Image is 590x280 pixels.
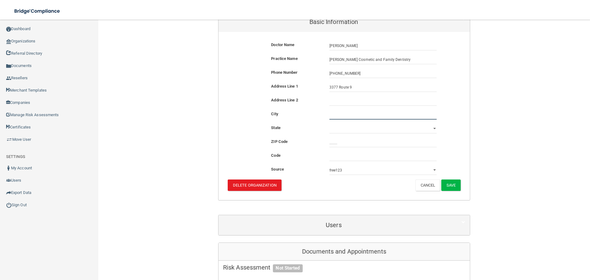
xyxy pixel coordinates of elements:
[329,138,437,147] input: _____
[223,15,465,29] a: Basic Information
[271,125,281,130] b: State
[271,42,294,47] b: Doctor Name
[441,179,461,191] button: Save
[6,76,11,81] img: ic_reseller.de258add.png
[329,69,437,78] input: (___) ___-____
[271,153,280,158] b: Code
[9,5,66,18] img: bridge_compliance_login_screen.278c3ca4.svg
[271,139,288,144] b: ZIP Code
[223,264,465,271] h5: Risk Assessment
[271,70,297,75] b: Phone Number
[271,167,284,172] b: Source
[223,218,465,232] a: Users
[271,84,298,89] b: Address Line 1
[271,112,278,116] b: City
[6,202,12,208] img: ic_power_dark.7ecde6b1.png
[223,222,444,228] h5: Users
[6,64,11,69] img: icon-documents.8dae5593.png
[6,178,11,183] img: icon-users.e205127d.png
[6,166,11,171] img: ic_user_dark.df1a06c3.png
[6,136,12,143] img: briefcase.64adab9b.png
[415,179,440,191] button: Cancel
[218,243,470,261] div: Documents and Appointments
[271,56,297,61] b: Practice Name
[484,236,583,261] iframe: Drift Widget Chat Controller
[223,18,444,25] h5: Basic Information
[6,153,25,160] label: SETTINGS
[6,27,11,32] img: ic_dashboard_dark.d01f4a41.png
[228,179,281,191] button: Delete Organization
[6,190,11,195] img: icon-export.b9366987.png
[6,39,11,44] img: organization-icon.f8decf85.png
[271,98,298,102] b: Address Line 2
[273,264,302,272] span: Not Started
